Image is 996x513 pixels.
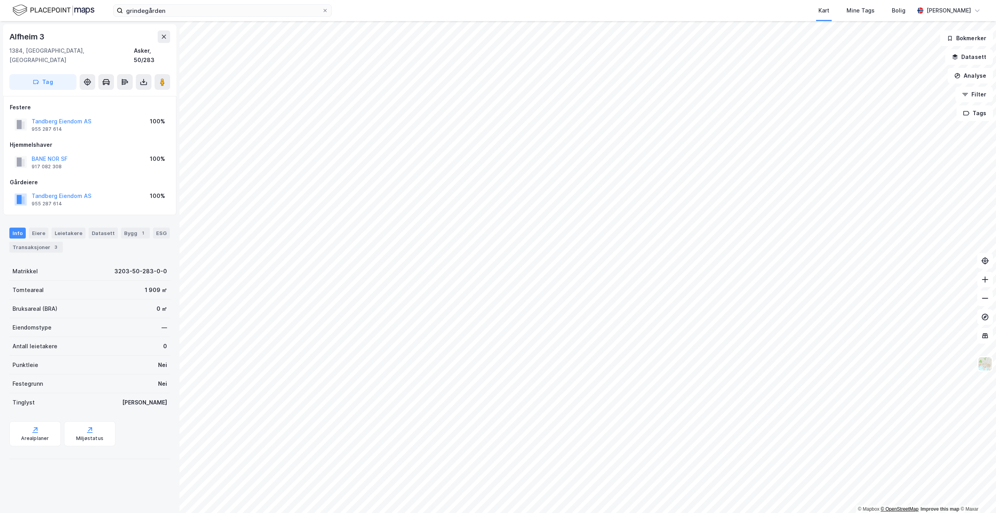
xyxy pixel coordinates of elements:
[948,68,993,84] button: Analyse
[858,506,879,512] a: Mapbox
[957,476,996,513] div: Kontrollprogram for chat
[52,228,85,239] div: Leietakere
[157,304,167,313] div: 0 ㎡
[162,323,167,332] div: —
[150,154,165,164] div: 100%
[114,267,167,276] div: 3203-50-283-0-0
[12,304,57,313] div: Bruksareal (BRA)
[145,285,167,295] div: 1 909 ㎡
[940,30,993,46] button: Bokmerker
[32,126,62,132] div: 955 287 614
[89,228,118,239] div: Datasett
[927,6,971,15] div: [PERSON_NAME]
[957,105,993,121] button: Tags
[158,360,167,370] div: Nei
[150,191,165,201] div: 100%
[10,103,170,112] div: Festere
[21,435,49,442] div: Arealplaner
[12,379,43,388] div: Festegrunn
[818,6,829,15] div: Kart
[12,342,57,351] div: Antall leietakere
[121,228,150,239] div: Bygg
[10,140,170,150] div: Hjemmelshaver
[921,506,959,512] a: Improve this map
[9,46,134,65] div: 1384, [GEOGRAPHIC_DATA], [GEOGRAPHIC_DATA]
[150,117,165,126] div: 100%
[139,229,147,237] div: 1
[163,342,167,351] div: 0
[9,30,46,43] div: Alfheim 3
[945,49,993,65] button: Datasett
[158,379,167,388] div: Nei
[122,398,167,407] div: [PERSON_NAME]
[9,242,63,253] div: Transaksjoner
[32,201,62,207] div: 955 287 614
[881,506,919,512] a: OpenStreetMap
[892,6,905,15] div: Bolig
[9,228,26,239] div: Info
[32,164,62,170] div: 917 082 308
[12,360,38,370] div: Punktleie
[12,323,52,332] div: Eiendomstype
[12,267,38,276] div: Matrikkel
[957,476,996,513] iframe: Chat Widget
[29,228,48,239] div: Eiere
[123,5,322,16] input: Søk på adresse, matrikkel, gårdeiere, leietakere eller personer
[12,285,44,295] div: Tomteareal
[847,6,875,15] div: Mine Tags
[76,435,103,442] div: Miljøstatus
[153,228,170,239] div: ESG
[955,87,993,102] button: Filter
[12,398,35,407] div: Tinglyst
[12,4,94,17] img: logo.f888ab2527a4732fd821a326f86c7f29.svg
[134,46,170,65] div: Asker, 50/283
[52,243,60,251] div: 3
[978,356,992,371] img: Z
[10,178,170,187] div: Gårdeiere
[9,74,76,90] button: Tag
